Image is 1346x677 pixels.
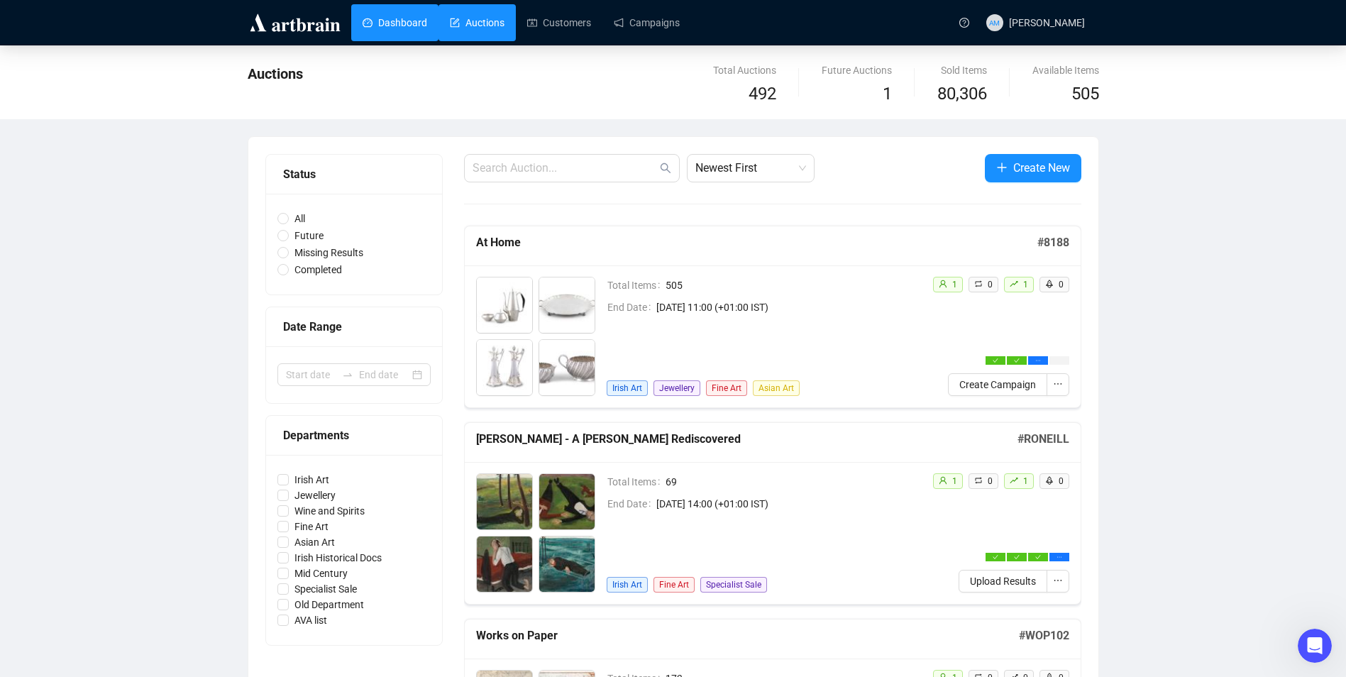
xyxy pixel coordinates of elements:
[476,627,1019,644] h5: Works on Paper
[614,4,680,41] a: Campaigns
[464,226,1081,408] a: At Home#8188Total Items505End Date[DATE] 11:00 (+01:00 IST)Irish ArtJewelleryFine ArtAsian Artuse...
[289,566,353,581] span: Mid Century
[1014,358,1020,363] span: check
[753,380,800,396] span: Asian Art
[974,280,983,288] span: retweet
[706,380,747,396] span: Fine Art
[666,474,921,490] span: 69
[289,472,335,488] span: Irish Art
[342,369,353,380] span: to
[1014,554,1020,560] span: check
[1071,84,1099,104] span: 505
[974,476,983,485] span: retweet
[248,65,303,82] span: Auctions
[996,162,1008,173] span: plus
[1010,476,1018,485] span: rise
[283,165,425,183] div: Status
[666,277,921,293] span: 505
[607,299,656,315] span: End Date
[476,234,1037,251] h5: At Home
[937,81,987,108] span: 80,306
[700,577,767,593] span: Specialist Sale
[988,476,993,486] span: 0
[952,476,957,486] span: 1
[476,431,1017,448] h5: [PERSON_NAME] - A [PERSON_NAME] Rediscovered
[359,367,409,382] input: End date
[1035,554,1041,560] span: check
[607,496,656,512] span: End Date
[959,18,969,28] span: question-circle
[539,536,595,592] img: 4_1.jpg
[248,11,343,34] img: logo
[937,62,987,78] div: Sold Items
[952,280,957,290] span: 1
[653,380,700,396] span: Jewellery
[939,476,947,485] span: user
[289,534,341,550] span: Asian Art
[1017,431,1069,448] h5: # RONEILL
[1059,476,1064,486] span: 0
[989,16,1000,28] span: AM
[1057,554,1062,560] span: ellipsis
[450,4,504,41] a: Auctions
[1053,379,1063,389] span: ellipsis
[289,597,370,612] span: Old Department
[1045,280,1054,288] span: rocket
[477,474,532,529] img: 1_1.jpg
[477,277,532,333] img: 1_1.jpg
[286,367,336,382] input: Start date
[289,228,329,243] span: Future
[289,550,387,566] span: Irish Historical Docs
[607,380,648,396] span: Irish Art
[607,474,666,490] span: Total Items
[1032,62,1099,78] div: Available Items
[1059,280,1064,290] span: 0
[970,573,1036,589] span: Upload Results
[695,155,806,182] span: Newest First
[289,581,363,597] span: Specialist Sale
[1053,576,1063,585] span: ellipsis
[289,503,370,519] span: Wine and Spirits
[289,612,333,628] span: AVA list
[477,340,532,395] img: 3_1.jpg
[988,280,993,290] span: 0
[656,496,921,512] span: [DATE] 14:00 (+01:00 IST)
[283,318,425,336] div: Date Range
[1019,627,1069,644] h5: # WOP102
[1035,358,1041,363] span: ellipsis
[1045,476,1054,485] span: rocket
[653,577,695,593] span: Fine Art
[959,570,1047,593] button: Upload Results
[527,4,591,41] a: Customers
[749,84,776,104] span: 492
[883,84,892,104] span: 1
[539,474,595,529] img: 2_1.jpg
[1013,159,1070,177] span: Create New
[1023,280,1028,290] span: 1
[289,211,311,226] span: All
[1298,629,1332,663] iframe: Intercom live chat
[289,262,348,277] span: Completed
[607,577,648,593] span: Irish Art
[539,340,595,395] img: 4_1.jpg
[283,426,425,444] div: Departments
[363,4,427,41] a: Dashboard
[1023,476,1028,486] span: 1
[985,154,1081,182] button: Create New
[822,62,892,78] div: Future Auctions
[477,536,532,592] img: 3_1.jpg
[959,377,1036,392] span: Create Campaign
[713,62,776,78] div: Total Auctions
[539,277,595,333] img: 2_1.jpg
[1009,17,1085,28] span: [PERSON_NAME]
[1010,280,1018,288] span: rise
[993,358,998,363] span: check
[289,488,341,503] span: Jewellery
[473,160,657,177] input: Search Auction...
[342,369,353,380] span: swap-right
[289,245,369,260] span: Missing Results
[1037,234,1069,251] h5: # 8188
[939,280,947,288] span: user
[948,373,1047,396] button: Create Campaign
[660,163,671,174] span: search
